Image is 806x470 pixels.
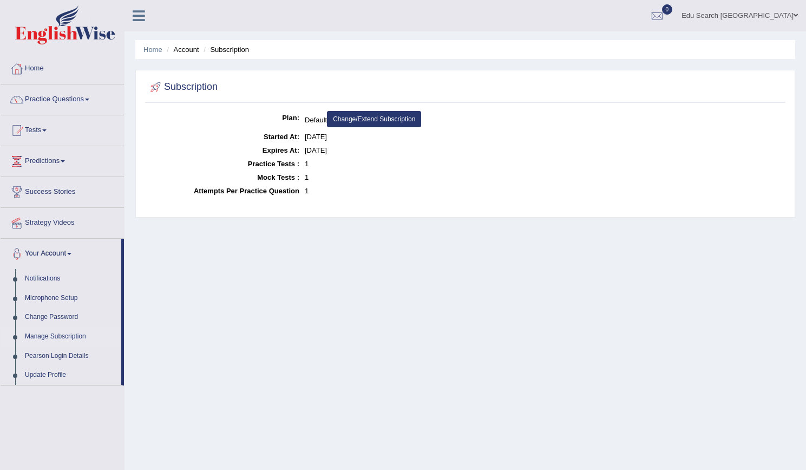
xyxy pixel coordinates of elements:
[1,239,121,266] a: Your Account
[1,146,124,173] a: Predictions
[662,4,673,15] span: 0
[20,365,121,385] a: Update Profile
[1,115,124,142] a: Tests
[20,289,121,308] a: Microphone Setup
[148,130,299,143] dt: Started At:
[148,157,299,171] dt: Practice Tests :
[148,184,299,198] dt: Attempts Per Practice Question
[327,111,421,127] a: Change/Extend Subscription
[305,184,783,198] dd: 1
[305,111,783,130] dd: Default
[148,111,299,125] dt: Plan:
[148,79,218,95] h2: Subscription
[1,54,124,81] a: Home
[148,171,299,184] dt: Mock Tests :
[164,44,199,55] li: Account
[143,45,162,54] a: Home
[305,143,783,157] dd: [DATE]
[305,171,783,184] dd: 1
[20,308,121,327] a: Change Password
[305,130,783,143] dd: [DATE]
[305,157,783,171] dd: 1
[1,208,124,235] a: Strategy Videos
[201,44,249,55] li: Subscription
[1,84,124,112] a: Practice Questions
[20,347,121,366] a: Pearson Login Details
[1,177,124,204] a: Success Stories
[148,143,299,157] dt: Expires At:
[20,327,121,347] a: Manage Subscription
[20,269,121,289] a: Notifications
